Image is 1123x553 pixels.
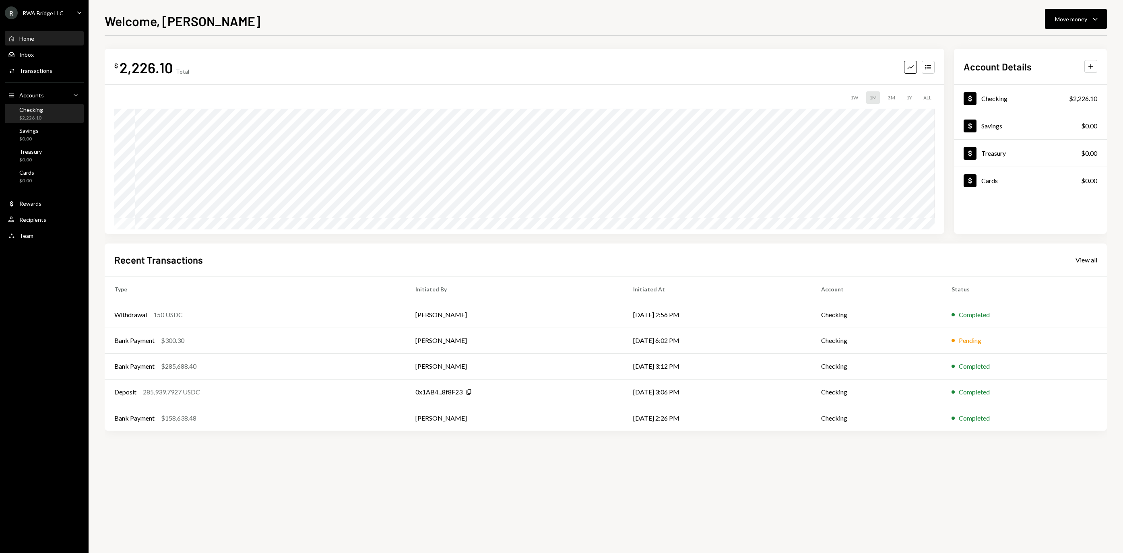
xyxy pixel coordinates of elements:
[954,167,1107,194] a: Cards$0.00
[981,149,1006,157] div: Treasury
[19,92,44,99] div: Accounts
[153,310,183,320] div: 150 USDC
[114,310,147,320] div: Withdrawal
[176,68,189,75] div: Total
[1076,255,1097,264] a: View all
[114,62,118,70] div: $
[120,58,173,76] div: 2,226.10
[623,353,811,379] td: [DATE] 3:12 PM
[959,413,990,423] div: Completed
[5,88,84,102] a: Accounts
[23,10,64,17] div: RWA Bridge LLC
[811,353,942,379] td: Checking
[623,276,811,302] th: Initiated At
[1055,15,1087,23] div: Move money
[406,405,624,431] td: [PERSON_NAME]
[114,253,203,266] h2: Recent Transactions
[903,91,915,104] div: 1Y
[1081,121,1097,131] div: $0.00
[19,106,43,113] div: Checking
[19,67,52,74] div: Transactions
[981,177,998,184] div: Cards
[5,6,18,19] div: R
[5,228,84,243] a: Team
[161,361,196,371] div: $285,688.40
[954,112,1107,139] a: Savings$0.00
[406,302,624,328] td: [PERSON_NAME]
[5,212,84,227] a: Recipients
[847,91,861,104] div: 1W
[623,379,811,405] td: [DATE] 3:06 PM
[114,387,136,397] div: Deposit
[981,122,1002,130] div: Savings
[811,405,942,431] td: Checking
[19,51,34,58] div: Inbox
[19,177,34,184] div: $0.00
[5,196,84,210] a: Rewards
[19,148,42,155] div: Treasury
[161,336,184,345] div: $300.30
[981,95,1007,102] div: Checking
[105,13,260,29] h1: Welcome, [PERSON_NAME]
[406,328,624,353] td: [PERSON_NAME]
[954,140,1107,167] a: Treasury$0.00
[19,35,34,42] div: Home
[5,31,84,45] a: Home
[885,91,898,104] div: 3M
[811,302,942,328] td: Checking
[5,63,84,78] a: Transactions
[959,336,981,345] div: Pending
[19,136,39,142] div: $0.00
[19,216,46,223] div: Recipients
[105,276,406,302] th: Type
[114,361,155,371] div: Bank Payment
[964,60,1032,73] h2: Account Details
[623,302,811,328] td: [DATE] 2:56 PM
[920,91,935,104] div: ALL
[19,169,34,176] div: Cards
[161,413,196,423] div: $158,638.48
[1081,176,1097,186] div: $0.00
[954,85,1107,112] a: Checking$2,226.10
[415,387,462,397] div: 0x1AB4...8f8F23
[942,276,1107,302] th: Status
[866,91,880,104] div: 1M
[959,310,990,320] div: Completed
[406,353,624,379] td: [PERSON_NAME]
[1076,256,1097,264] div: View all
[114,413,155,423] div: Bank Payment
[5,167,84,186] a: Cards$0.00
[19,232,33,239] div: Team
[114,336,155,345] div: Bank Payment
[5,125,84,144] a: Savings$0.00
[811,328,942,353] td: Checking
[19,115,43,122] div: $2,226.10
[959,361,990,371] div: Completed
[1045,9,1107,29] button: Move money
[811,379,942,405] td: Checking
[1081,149,1097,158] div: $0.00
[959,387,990,397] div: Completed
[19,127,39,134] div: Savings
[623,405,811,431] td: [DATE] 2:26 PM
[811,276,942,302] th: Account
[19,200,41,207] div: Rewards
[5,47,84,62] a: Inbox
[406,276,624,302] th: Initiated By
[143,387,200,397] div: 285,939.7927 USDC
[5,146,84,165] a: Treasury$0.00
[19,157,42,163] div: $0.00
[623,328,811,353] td: [DATE] 6:02 PM
[1069,94,1097,103] div: $2,226.10
[5,104,84,123] a: Checking$2,226.10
